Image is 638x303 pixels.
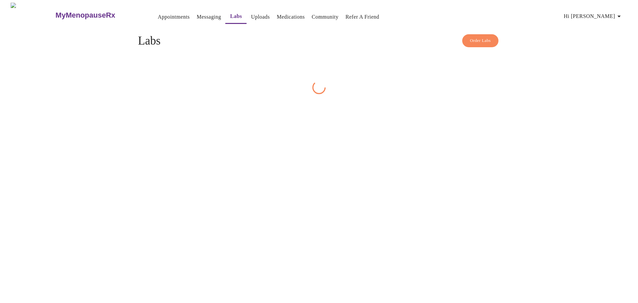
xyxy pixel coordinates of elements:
[462,34,498,47] button: Order Labs
[343,10,382,24] button: Refer a Friend
[155,10,192,24] button: Appointments
[564,12,623,21] span: Hi [PERSON_NAME]
[309,10,341,24] button: Community
[55,11,115,20] h3: MyMenopauseRx
[251,12,270,22] a: Uploads
[194,10,224,24] button: Messaging
[158,12,190,22] a: Appointments
[277,12,305,22] a: Medications
[197,12,221,22] a: Messaging
[138,34,500,48] h4: Labs
[470,37,491,45] span: Order Labs
[274,10,307,24] button: Medications
[312,12,339,22] a: Community
[248,10,272,24] button: Uploads
[561,10,626,23] button: Hi [PERSON_NAME]
[11,3,55,28] img: MyMenopauseRx Logo
[225,10,247,24] button: Labs
[346,12,379,22] a: Refer a Friend
[55,4,142,27] a: MyMenopauseRx
[230,12,242,21] a: Labs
